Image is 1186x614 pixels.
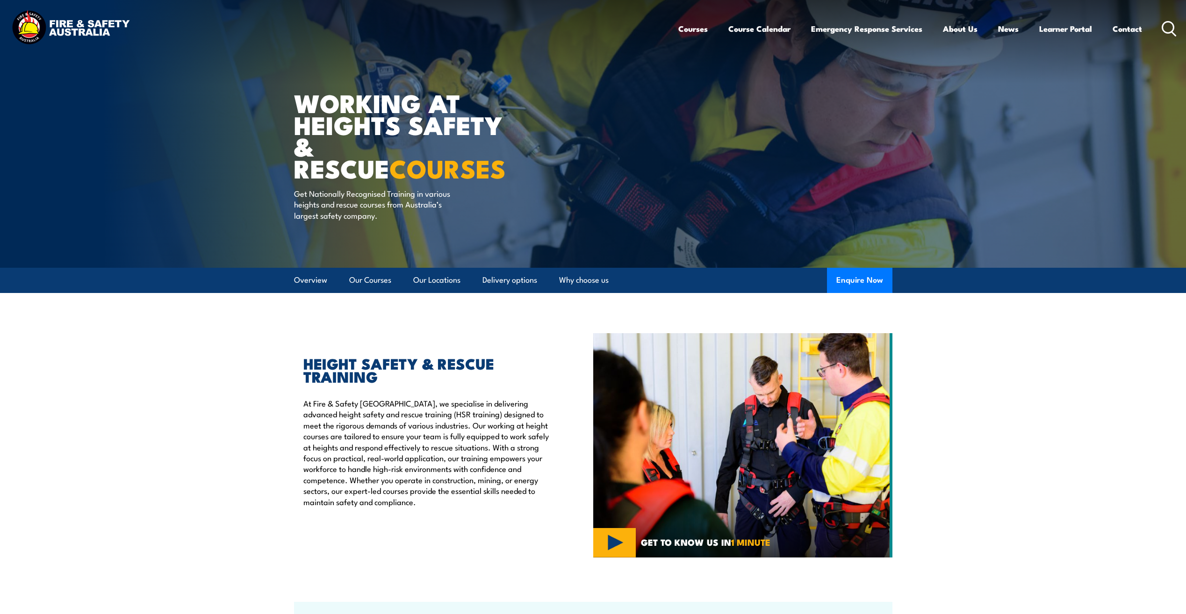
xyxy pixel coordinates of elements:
[294,92,525,179] h1: WORKING AT HEIGHTS SAFETY & RESCUE
[389,148,506,187] strong: COURSES
[943,16,978,41] a: About Us
[294,188,465,221] p: Get Nationally Recognised Training in various heights and rescue courses from Australia’s largest...
[728,16,791,41] a: Course Calendar
[811,16,922,41] a: Emergency Response Services
[349,268,391,293] a: Our Courses
[559,268,609,293] a: Why choose us
[827,268,892,293] button: Enquire Now
[1113,16,1142,41] a: Contact
[731,535,770,549] strong: 1 MINUTE
[641,538,770,546] span: GET TO KNOW US IN
[998,16,1019,41] a: News
[1039,16,1092,41] a: Learner Portal
[303,398,550,507] p: At Fire & Safety [GEOGRAPHIC_DATA], we specialise in delivering advanced height safety and rescue...
[294,268,327,293] a: Overview
[303,357,550,383] h2: HEIGHT SAFETY & RESCUE TRAINING
[413,268,460,293] a: Our Locations
[593,333,892,557] img: Fire & Safety Australia offer working at heights courses and training
[482,268,537,293] a: Delivery options
[678,16,708,41] a: Courses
